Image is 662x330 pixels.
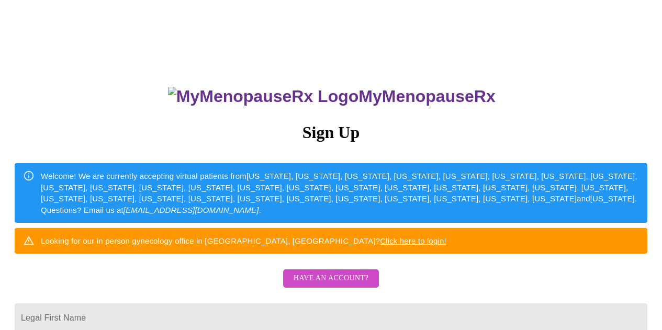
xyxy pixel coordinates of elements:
[15,123,647,142] h3: Sign Up
[380,236,446,245] a: Click here to login!
[124,206,259,214] em: [EMAIL_ADDRESS][DOMAIN_NAME]
[168,87,358,106] img: MyMenopauseRx Logo
[294,272,368,285] span: Have an account?
[16,87,648,106] h3: MyMenopauseRx
[41,166,639,220] div: Welcome! We are currently accepting virtual patients from [US_STATE], [US_STATE], [US_STATE], [US...
[41,231,446,251] div: Looking for our in person gynecology office in [GEOGRAPHIC_DATA], [GEOGRAPHIC_DATA]?
[280,281,382,290] a: Have an account?
[283,269,379,288] button: Have an account?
